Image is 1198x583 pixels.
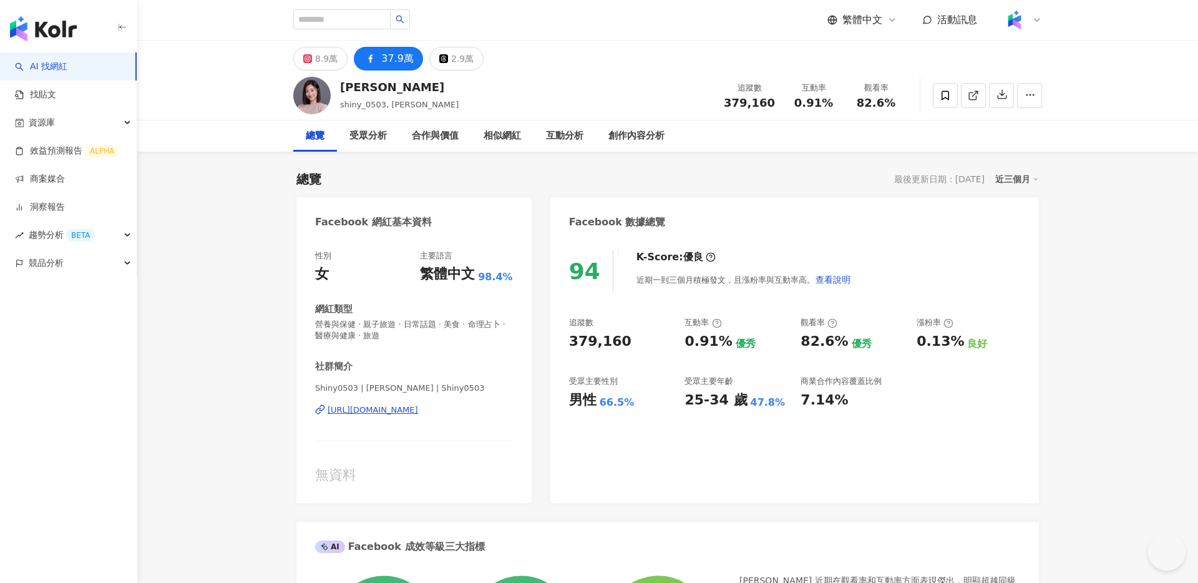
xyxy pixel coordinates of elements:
iframe: Help Scout Beacon - Open [1148,533,1186,571]
div: 男性 [569,391,597,410]
div: 追蹤數 [724,82,775,94]
button: 37.9萬 [354,47,423,71]
div: 94 [569,258,600,284]
span: rise [15,231,24,240]
span: search [396,15,404,24]
div: 主要語言 [420,250,452,262]
a: 洞察報告 [15,201,65,213]
span: 趨勢分析 [29,221,95,249]
span: 82.6% [857,97,895,109]
span: 資源庫 [29,109,55,137]
div: 近三個月 [995,171,1039,187]
div: 互動率 [790,82,837,94]
button: 查看說明 [815,267,851,292]
a: 找貼文 [15,89,56,101]
img: Kolr%20app%20icon%20%281%29.png [1003,8,1026,32]
div: [URL][DOMAIN_NAME] [328,404,418,416]
span: 競品分析 [29,249,64,277]
button: 8.9萬 [293,47,348,71]
div: 合作與價值 [412,129,459,144]
div: 追蹤數 [569,317,593,328]
div: [PERSON_NAME] [340,79,459,95]
span: 98.4% [478,270,513,284]
div: Facebook 成效等級三大指標 [315,540,485,554]
a: 商案媒合 [15,173,65,185]
button: 2.9萬 [429,47,484,71]
a: searchAI 找網紅 [15,61,67,73]
span: 營養與保健 · 親子旅遊 · 日常話題 · 美食 · 命理占卜 · 醫療與健康 · 旅遊 [315,319,513,341]
div: 女 [315,265,329,284]
div: AI [315,541,345,553]
span: 查看說明 [816,275,850,285]
div: 受眾主要性別 [569,376,618,387]
div: 優秀 [736,337,756,351]
img: KOL Avatar [293,77,331,114]
div: 0.13% [917,332,964,351]
div: 最後更新日期：[DATE] [894,174,985,184]
div: 0.91% [684,332,732,351]
div: 受眾主要年齡 [684,376,733,387]
div: 379,160 [569,332,631,351]
div: 互動分析 [546,129,583,144]
div: 總覽 [306,129,324,144]
div: 受眾分析 [349,129,387,144]
div: 總覽 [296,170,321,188]
div: 66.5% [600,396,635,409]
div: 相似網紅 [484,129,521,144]
div: 繁體中文 [420,265,475,284]
span: 繁體中文 [842,13,882,27]
div: 近期一到三個月積極發文，且漲粉率與互動率高。 [636,267,851,292]
div: 47.8% [751,396,786,409]
div: 7.14% [801,391,848,410]
span: 活動訊息 [937,14,977,26]
a: 效益預測報告ALPHA [15,145,119,157]
span: Shiny0503 | [PERSON_NAME] | Shiny0503 [315,383,513,394]
div: Facebook 數據總覽 [569,215,666,229]
div: 37.9萬 [381,50,414,67]
a: [URL][DOMAIN_NAME] [315,404,513,416]
div: 良好 [967,337,987,351]
div: Facebook 網紅基本資料 [315,215,432,229]
div: 漲粉率 [917,317,953,328]
div: 創作內容分析 [608,129,665,144]
div: 觀看率 [852,82,900,94]
div: 25-34 歲 [684,391,747,410]
div: 優秀 [852,337,872,351]
div: 8.9萬 [315,50,338,67]
div: 性別 [315,250,331,262]
span: shiny_0503, [PERSON_NAME] [340,100,459,109]
span: 379,160 [724,96,775,109]
div: 互動率 [684,317,721,328]
div: 優良 [683,250,703,264]
div: BETA [66,229,95,242]
div: 觀看率 [801,317,837,328]
div: 82.6% [801,332,848,351]
img: logo [10,16,77,41]
div: 社群簡介 [315,360,353,373]
div: 2.9萬 [451,50,474,67]
div: 網紅類型 [315,303,353,316]
div: K-Score : [636,250,716,264]
div: 無資料 [315,466,513,485]
div: 商業合作內容覆蓋比例 [801,376,882,387]
span: 0.91% [794,97,833,109]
